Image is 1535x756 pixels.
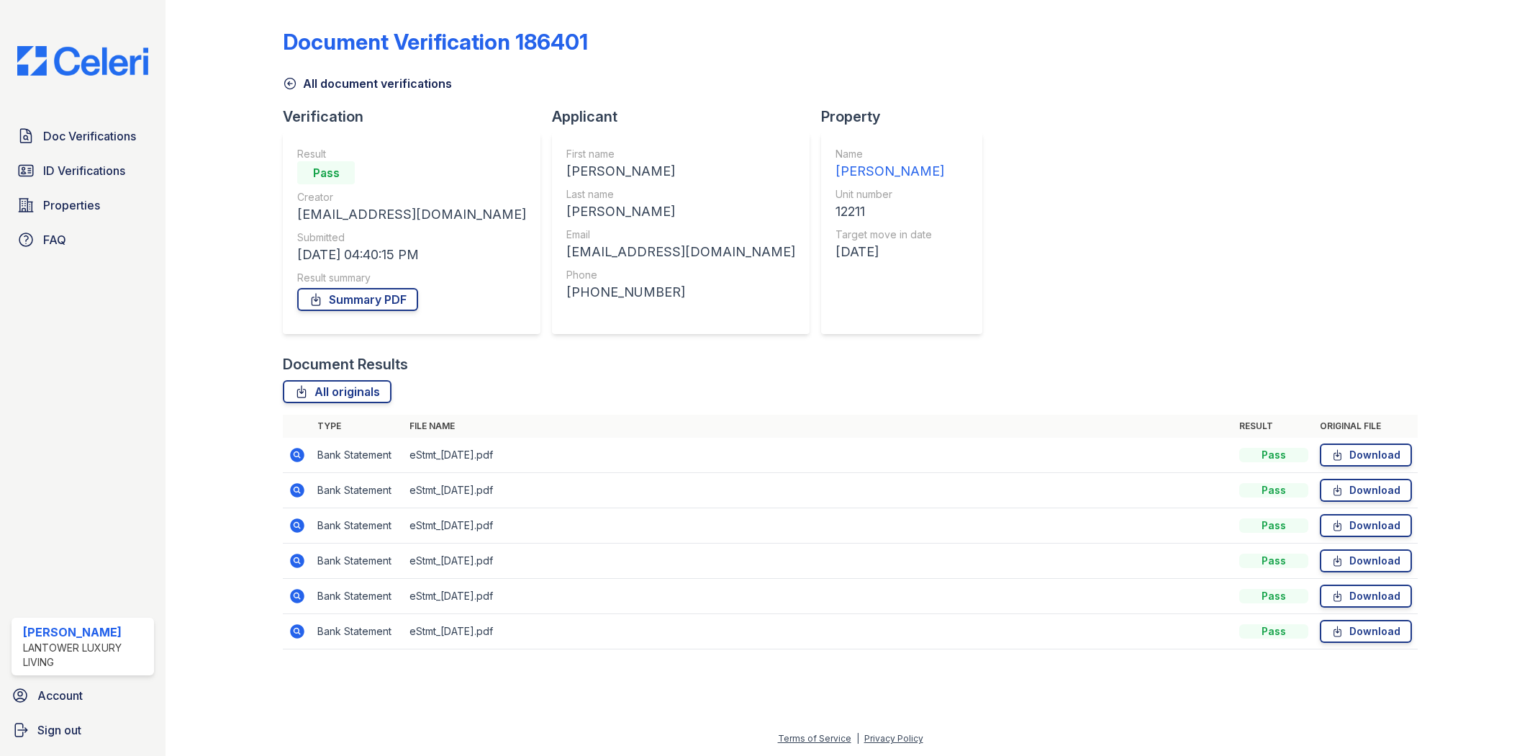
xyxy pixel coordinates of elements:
div: Pass [1239,624,1308,639]
span: Sign out [37,721,81,739]
a: All document verifications [283,75,452,92]
a: Sign out [6,716,160,744]
a: Download [1320,479,1412,502]
a: Download [1320,549,1412,572]
div: Pass [1239,518,1308,533]
span: Properties [43,197,100,214]
div: Pass [1239,589,1308,603]
a: Summary PDF [297,288,418,311]
span: ID Verifications [43,162,125,179]
a: Download [1320,620,1412,643]
td: eStmt_[DATE].pdf [404,544,1233,579]
div: Creator [297,190,526,204]
div: Unit number [836,187,944,202]
div: 12211 [836,202,944,222]
div: [PERSON_NAME] [836,161,944,181]
td: Bank Statement [312,508,404,544]
a: Download [1320,514,1412,537]
td: Bank Statement [312,473,404,508]
div: Property [821,107,994,127]
div: Pass [297,161,355,184]
span: Account [37,687,83,704]
div: [DATE] 04:40:15 PM [297,245,526,265]
div: | [856,733,859,744]
div: Last name [566,187,795,202]
div: Pass [1239,483,1308,498]
td: Bank Statement [312,544,404,579]
a: Properties [12,191,154,220]
a: ID Verifications [12,156,154,185]
td: Bank Statement [312,579,404,614]
div: [EMAIL_ADDRESS][DOMAIN_NAME] [566,242,795,262]
td: eStmt_[DATE].pdf [404,438,1233,473]
th: Result [1233,415,1314,438]
th: Type [312,415,404,438]
div: Pass [1239,554,1308,568]
div: Submitted [297,230,526,245]
div: Target move in date [836,228,944,242]
div: Phone [566,268,795,282]
div: Name [836,147,944,161]
span: Doc Verifications [43,127,136,145]
td: Bank Statement [312,438,404,473]
a: Download [1320,585,1412,608]
a: All originals [283,380,391,403]
div: Lantower Luxury Living [23,641,148,670]
img: CE_Logo_Blue-a8612792a0a2168367f1c8372b55b34899dd931a85d93a1a3d3e32e68fde9ad4.png [6,46,160,76]
a: Download [1320,444,1412,467]
a: Terms of Service [778,733,851,744]
a: FAQ [12,225,154,254]
div: Applicant [552,107,821,127]
th: File name [404,415,1233,438]
div: [DATE] [836,242,944,262]
div: [PERSON_NAME] [566,161,795,181]
div: Document Results [283,354,408,374]
div: Email [566,228,795,242]
a: Doc Verifications [12,122,154,150]
td: eStmt_[DATE].pdf [404,508,1233,544]
div: [PERSON_NAME] [23,624,148,641]
div: [EMAIL_ADDRESS][DOMAIN_NAME] [297,204,526,225]
div: First name [566,147,795,161]
a: Name [PERSON_NAME] [836,147,944,181]
span: FAQ [43,231,66,248]
div: Verification [283,107,552,127]
div: [PERSON_NAME] [566,202,795,222]
td: eStmt_[DATE].pdf [404,473,1233,508]
th: Original file [1314,415,1418,438]
div: Result [297,147,526,161]
td: eStmt_[DATE].pdf [404,579,1233,614]
a: Privacy Policy [864,733,923,744]
div: Document Verification 186401 [283,29,588,55]
a: Account [6,681,160,710]
div: Pass [1239,448,1308,462]
td: Bank Statement [312,614,404,649]
td: eStmt_[DATE].pdf [404,614,1233,649]
div: Result summary [297,271,526,285]
div: [PHONE_NUMBER] [566,282,795,302]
